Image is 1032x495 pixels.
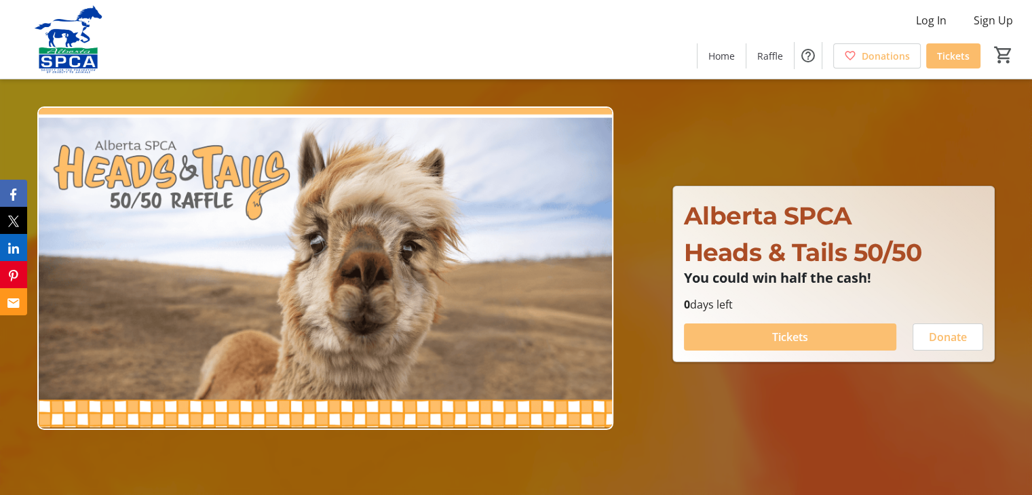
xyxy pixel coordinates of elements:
img: Campaign CTA Media Photo [37,106,613,431]
button: Log In [905,9,957,31]
span: Log In [916,12,947,28]
a: Donations [833,43,921,68]
span: Heads & Tails 50/50 [684,237,922,267]
span: Home [708,49,735,63]
span: Tickets [772,329,808,345]
p: You could win half the cash! [684,271,983,285]
span: Alberta SPCA [684,201,852,231]
button: Cart [991,43,1016,67]
span: Sign Up [974,12,1013,28]
span: Donate [929,329,967,345]
span: 0 [684,297,690,312]
img: Alberta SPCA's Logo [8,5,129,73]
button: Help [795,42,822,69]
a: Home [697,43,746,68]
a: Raffle [746,43,794,68]
span: Tickets [937,49,970,63]
p: days left [684,296,983,313]
span: Raffle [757,49,783,63]
button: Donate [913,323,983,351]
a: Tickets [926,43,980,68]
span: Donations [862,49,910,63]
button: Tickets [684,323,896,351]
button: Sign Up [963,9,1024,31]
